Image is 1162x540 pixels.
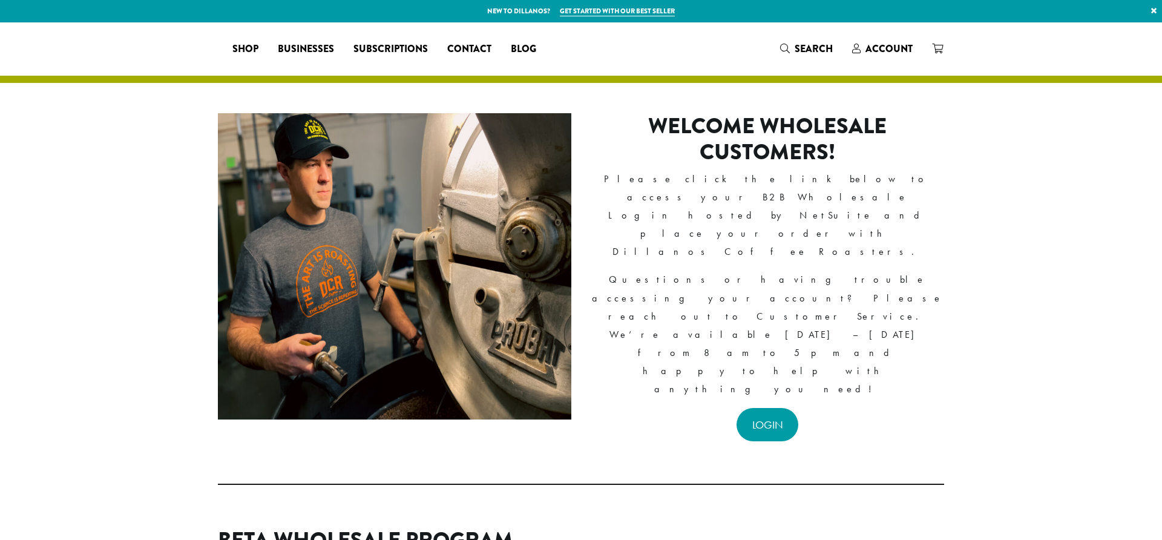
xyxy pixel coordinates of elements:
span: Blog [511,42,536,57]
a: Shop [223,39,268,59]
p: Questions or having trouble accessing your account? Please reach out to Customer Service. We’re a... [591,271,944,398]
span: Shop [232,42,258,57]
h2: Welcome Wholesale Customers! [591,113,944,165]
span: Businesses [278,42,334,57]
span: Search [795,42,833,56]
span: Account [865,42,913,56]
span: Contact [447,42,491,57]
a: Get started with our best seller [560,6,675,16]
a: Search [770,39,842,59]
a: LOGIN [737,408,799,441]
span: Subscriptions [353,42,428,57]
p: Please click the link below to access your B2B Wholesale Login hosted by NetSuite and place your ... [591,170,944,261]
